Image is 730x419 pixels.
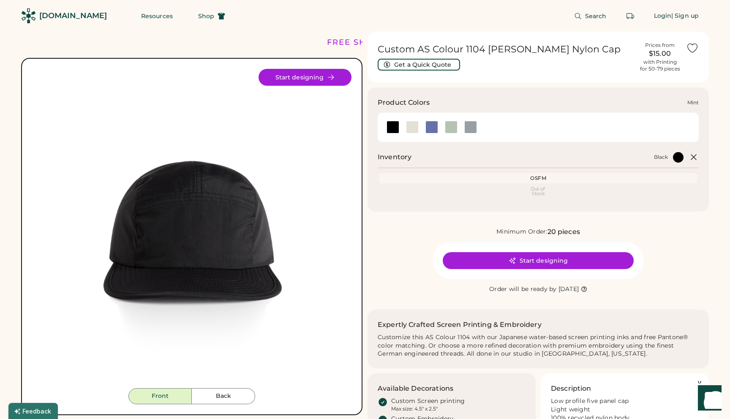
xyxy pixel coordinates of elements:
[378,333,699,359] div: Customize this AS Colour 1104 with our Japanese water-based screen printing inks and free Pantone...
[391,405,438,412] div: Max size: 4.5" x 2.5"
[558,285,579,294] div: [DATE]
[690,381,726,417] iframe: Front Chat
[551,384,591,394] h3: Description
[391,397,465,405] div: Custom Screen printing
[547,227,580,237] div: 20 pieces
[687,99,699,106] div: Mint
[564,8,617,24] button: Search
[378,320,542,330] h2: Expertly Crafted Screen Printing & Embroidery
[378,98,430,108] h3: Product Colors
[645,42,675,49] div: Prices from
[381,187,695,196] div: Out of Stock
[327,37,400,48] div: FREE SHIPPING
[378,59,460,71] button: Get a Quick Quote
[378,384,453,394] h3: Available Decorations
[622,8,639,24] button: Retrieve an order
[585,13,607,19] span: Search
[128,388,192,404] button: Front
[654,12,672,20] div: Login
[259,69,351,86] button: Start designing
[32,69,351,388] img: 1104 - Black Front Image
[39,11,107,21] div: [DOMAIN_NAME]
[489,285,557,294] div: Order will be ready by
[21,8,36,23] img: Rendered Logo - Screens
[378,152,411,162] h2: Inventory
[131,8,183,24] button: Resources
[381,175,695,182] div: OSFM
[639,49,681,59] div: $15.00
[496,228,547,236] div: Minimum Order:
[640,59,680,72] div: with Printing for 50-79 pieces
[32,69,351,388] div: 1104 Style Image
[198,13,214,19] span: Shop
[378,44,634,55] h1: Custom AS Colour 1104 [PERSON_NAME] Nylon Cap
[654,154,668,161] div: Black
[192,388,255,404] button: Back
[188,8,235,24] button: Shop
[443,252,634,269] button: Start designing
[671,12,699,20] div: | Sign up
